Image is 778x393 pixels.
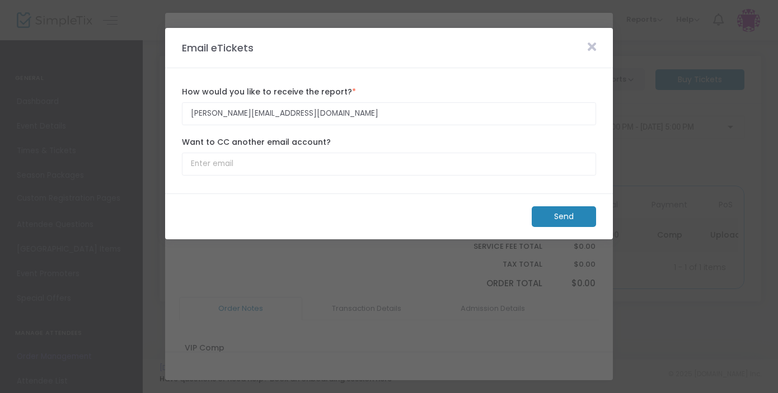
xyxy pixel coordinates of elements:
[182,102,596,125] input: Enter email
[165,28,613,68] m-panel-header: Email eTickets
[182,136,596,148] label: Want to CC another email account?
[182,86,596,98] label: How would you like to receive the report?
[532,206,596,227] m-button: Send
[182,153,596,176] input: Enter email
[176,40,259,55] m-panel-title: Email eTickets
